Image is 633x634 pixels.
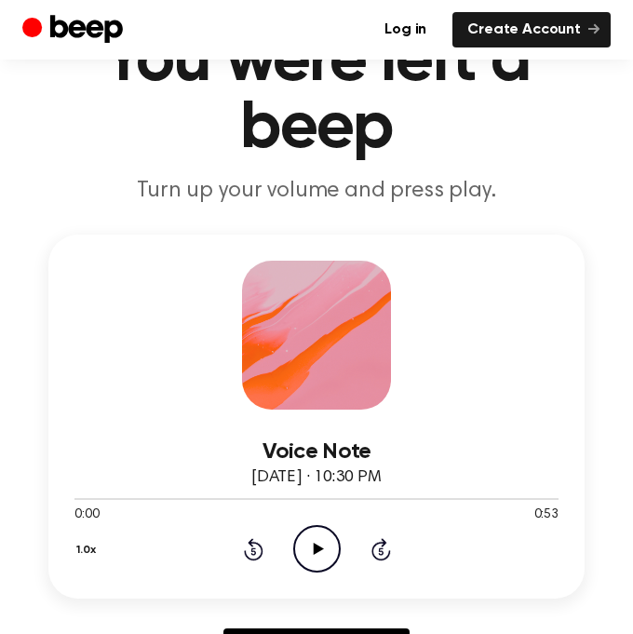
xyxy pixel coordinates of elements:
[251,469,382,486] span: [DATE] · 10:30 PM
[534,506,559,525] span: 0:53
[22,12,128,48] a: Beep
[22,177,611,205] p: Turn up your volume and press play.
[74,506,99,525] span: 0:00
[370,12,441,47] a: Log in
[74,439,559,465] h3: Voice Note
[22,28,611,162] h1: You were left a beep
[452,12,611,47] a: Create Account
[74,534,103,566] button: 1.0x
